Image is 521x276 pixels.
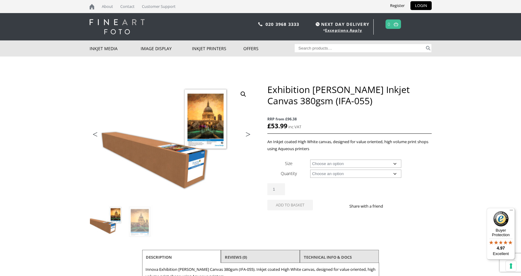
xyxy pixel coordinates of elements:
span: NEXT DAY DELIVERY [314,21,369,28]
a: 0 [388,20,390,29]
span: 4.97 [497,246,505,250]
p: Buyer Protection [487,228,515,237]
a: 020 3968 3333 [266,21,300,27]
img: facebook sharing button [390,204,395,209]
img: Exhibition Matte Polycotton Inkjet Canvas 380gsm (IFA-055) - Image 2 [123,205,156,238]
label: Size [285,160,293,166]
img: twitter sharing button [398,204,403,209]
h1: Exhibition [PERSON_NAME] Inkjet Canvas 380gsm (IFA-055) [267,84,431,106]
button: Add to basket [267,200,313,210]
button: Trusted Shops TrustmarkBuyer Protection4.97Excellent [487,208,515,260]
p: Share with a friend [349,203,390,210]
input: Product quantity [267,183,285,195]
button: Your consent preferences for tracking technologies [506,261,516,271]
img: email sharing button [405,204,410,209]
label: Quantity [281,171,297,176]
a: Reviews (0) [225,252,247,263]
img: Trusted Shops Trustmark [493,211,509,226]
a: Exceptions Apply [325,28,362,33]
button: Menu [508,208,515,215]
img: basket.svg [394,22,398,26]
p: Excellent [487,251,515,256]
img: time.svg [316,22,320,26]
p: An Inkjet coated High White canvas, designed for value oriented, high volume print shops using Aq... [267,138,431,152]
span: £ [267,122,271,130]
a: LOGIN [410,1,432,10]
img: Exhibition Matte Polycotton Inkjet Canvas 380gsm (IFA-055) [90,205,123,238]
img: logo-white.svg [90,19,145,34]
a: Offers [243,40,295,57]
a: Inkjet Printers [192,40,243,57]
a: Register [386,1,409,10]
bdi: 53.99 [267,122,287,130]
button: Search [425,44,432,52]
a: Description [146,252,172,263]
a: View full-screen image gallery [238,89,249,100]
a: TECHNICAL INFO & DOCS [304,252,352,263]
span: RRP from £96.38 [267,116,431,122]
a: Inkjet Media [90,40,141,57]
input: Search products… [295,44,425,52]
img: phone.svg [258,22,262,26]
a: Image Display [141,40,192,57]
